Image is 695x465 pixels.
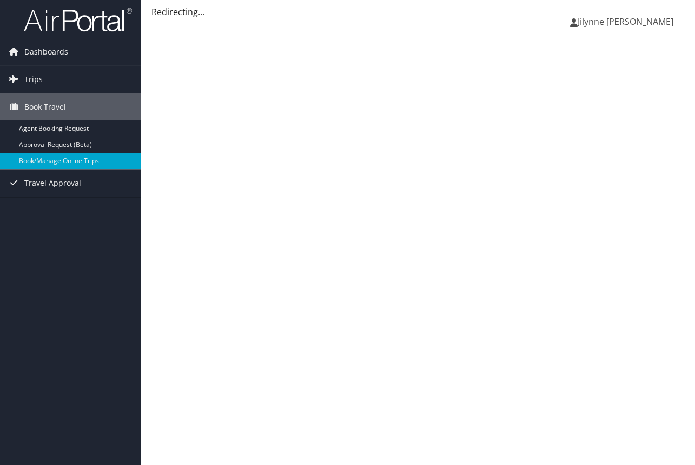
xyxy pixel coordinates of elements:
[24,7,132,32] img: airportal-logo.png
[24,170,81,197] span: Travel Approval
[151,5,684,18] div: Redirecting...
[578,16,673,28] span: Jilynne [PERSON_NAME]
[570,5,684,38] a: Jilynne [PERSON_NAME]
[24,66,43,93] span: Trips
[24,38,68,65] span: Dashboards
[24,93,66,120] span: Book Travel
